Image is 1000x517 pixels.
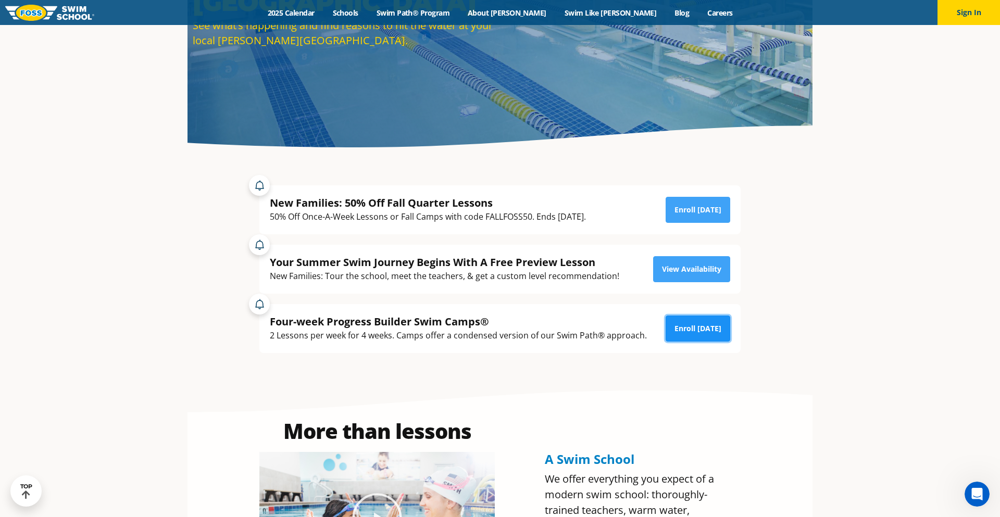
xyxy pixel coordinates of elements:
div: 2 Lessons per week for 4 weeks. Camps offer a condensed version of our Swim Path® approach. [270,329,647,343]
div: New Families: Tour the school, meet the teachers, & get a custom level recommendation! [270,269,619,283]
div: See what’s happening and find reasons to hit the water at your local [PERSON_NAME][GEOGRAPHIC_DATA]. [193,18,495,48]
a: Swim Like [PERSON_NAME] [555,8,666,18]
span: A Swim School [545,450,634,468]
h2: More than lessons [259,421,495,442]
div: Your Summer Swim Journey Begins With A Free Preview Lesson [270,255,619,269]
a: Careers [698,8,742,18]
a: Enroll [DATE] [666,316,730,342]
img: FOSS Swim School Logo [5,5,94,21]
div: Four-week Progress Builder Swim Camps® [270,314,647,329]
a: Enroll [DATE] [666,197,730,223]
div: New Families: 50% Off Fall Quarter Lessons [270,196,586,210]
iframe: Intercom live chat [965,482,990,507]
a: Schools [323,8,367,18]
a: 2025 Calendar [258,8,323,18]
a: About [PERSON_NAME] [459,8,556,18]
div: 50% Off Once-A-Week Lessons or Fall Camps with code FALLFOSS50. Ends [DATE]. [270,210,586,224]
a: Blog [666,8,698,18]
a: View Availability [653,256,730,282]
div: TOP [20,483,32,499]
a: Swim Path® Program [367,8,458,18]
